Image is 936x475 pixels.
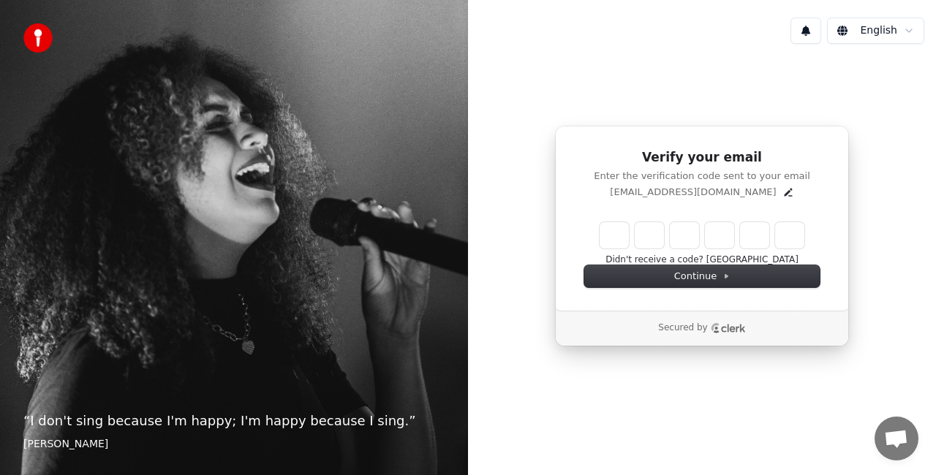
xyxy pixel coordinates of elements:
p: Enter the verification code sent to your email [584,170,820,183]
a: Open chat [875,417,918,460]
p: [EMAIL_ADDRESS][DOMAIN_NAME] [610,186,776,199]
a: Clerk logo [711,323,746,333]
p: Secured by [658,322,707,334]
img: youka [23,23,53,53]
p: “ I don't sing because I'm happy; I'm happy because I sing. ” [23,411,445,431]
input: Enter verification code [600,222,804,248]
button: Continue [584,265,820,287]
h1: Verify your email [584,149,820,167]
button: Edit [782,186,794,198]
span: Continue [674,270,730,283]
button: Didn't receive a code? [GEOGRAPHIC_DATA] [605,254,799,266]
footer: [PERSON_NAME] [23,437,445,452]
